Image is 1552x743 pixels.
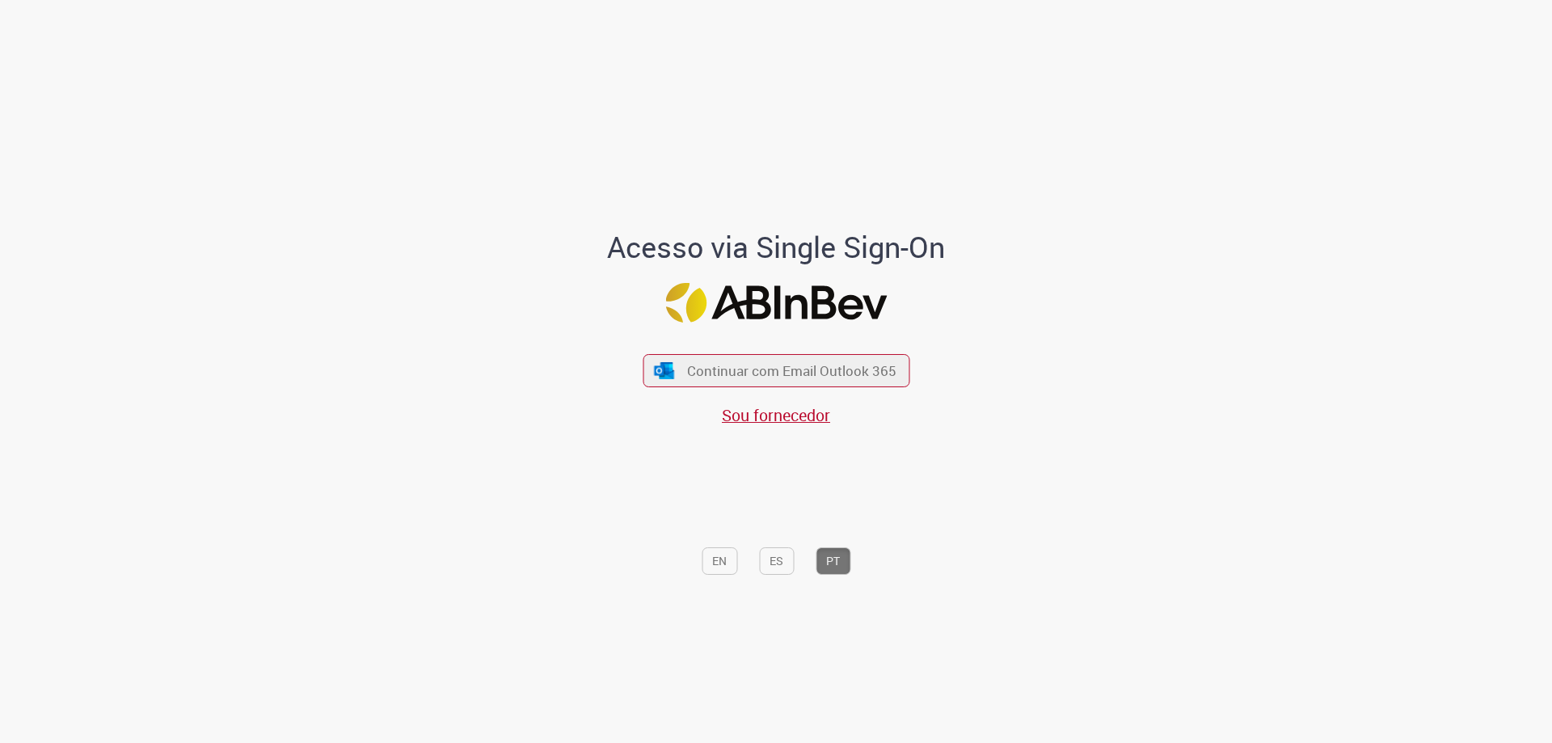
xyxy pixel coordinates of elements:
button: ES [759,547,794,575]
img: Logo ABInBev [665,283,887,323]
button: PT [816,547,850,575]
span: Continuar com Email Outlook 365 [687,361,896,380]
button: ícone Azure/Microsoft 360 Continuar com Email Outlook 365 [643,354,909,387]
img: ícone Azure/Microsoft 360 [653,362,676,379]
a: Sou fornecedor [722,404,830,426]
h1: Acesso via Single Sign-On [552,231,1001,264]
button: EN [702,547,737,575]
